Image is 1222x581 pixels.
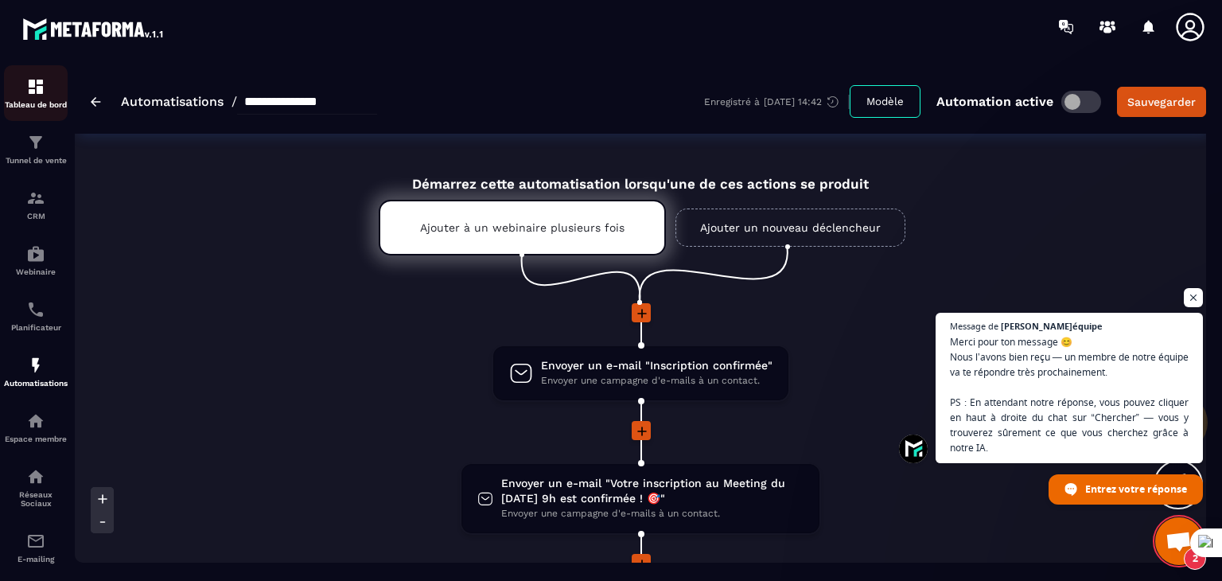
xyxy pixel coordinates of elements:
span: / [232,94,237,109]
a: automationsautomationsEspace membre [4,400,68,455]
p: Planificateur [4,323,68,332]
img: automations [26,244,45,263]
img: logo [22,14,165,43]
img: formation [26,189,45,208]
a: Automatisations [121,94,224,109]
a: social-networksocial-networkRéseaux Sociaux [4,455,68,520]
a: formationformationTunnel de vente [4,121,68,177]
p: E-mailing [4,555,68,563]
a: Ajouter un nouveau déclencheur [675,209,905,247]
img: formation [26,133,45,152]
span: Envoyer une campagne d'e-mails à un contact. [541,373,773,388]
p: Ajouter à un webinaire plusieurs fois [420,221,625,234]
div: Sauvegarder [1127,94,1196,110]
img: scheduler [26,300,45,319]
span: Message de [950,322,998,330]
button: Sauvegarder [1117,87,1206,117]
div: Démarrez cette automatisation lorsqu'une de ces actions se produit [339,158,942,192]
span: Envoyer une campagne d'e-mails à un contact. [501,506,804,521]
img: arrow [91,97,101,107]
p: Automation active [936,94,1053,109]
a: automationsautomationsWebinaire [4,232,68,288]
span: [PERSON_NAME]équipe [1001,322,1103,330]
span: Envoyer un e-mail "Inscription confirmée" [541,358,773,373]
img: formation [26,77,45,96]
span: 2 [1184,548,1206,570]
img: email [26,532,45,551]
p: Automatisations [4,379,68,388]
button: Modèle [850,85,920,118]
a: formationformationTableau de bord [4,65,68,121]
p: CRM [4,212,68,220]
div: Enregistré à [704,95,850,109]
span: Merci pour ton message 😊 Nous l’avons bien reçu — un membre de notre équipe va te répondre très p... [950,334,1189,455]
span: Entrez votre réponse [1085,475,1187,503]
p: Tunnel de vente [4,156,68,165]
p: [DATE] 14:42 [764,96,822,107]
span: Envoyer un e-mail "Votre inscription au Meeting du [DATE] 9h est confirmée ! 🎯" [501,476,804,506]
a: Ouvrir le chat [1155,517,1203,565]
a: formationformationCRM [4,177,68,232]
a: schedulerschedulerPlanificateur [4,288,68,344]
img: automations [26,411,45,431]
p: Espace membre [4,435,68,443]
img: automations [26,356,45,375]
a: emailemailE-mailing [4,520,68,575]
p: Webinaire [4,267,68,276]
a: automationsautomationsAutomatisations [4,344,68,400]
p: Tableau de bord [4,100,68,109]
p: Réseaux Sociaux [4,490,68,508]
img: social-network [26,467,45,486]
